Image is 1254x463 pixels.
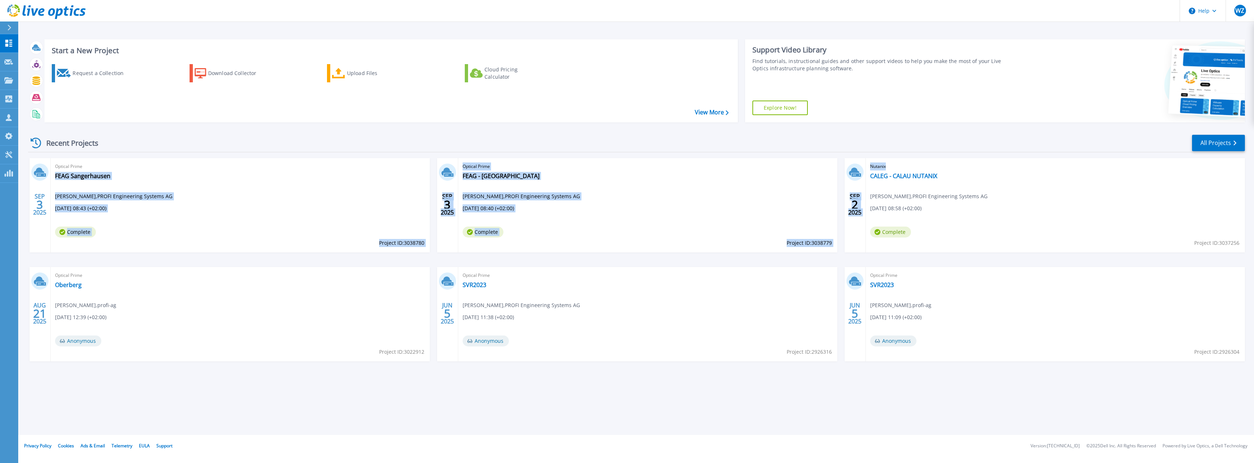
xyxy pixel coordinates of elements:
[752,101,808,115] a: Explore Now!
[484,66,543,81] div: Cloud Pricing Calculator
[848,300,862,327] div: JUN 2025
[33,300,47,327] div: AUG 2025
[870,227,911,238] span: Complete
[444,310,451,317] span: 5
[1194,239,1239,247] span: Project ID: 3037256
[463,204,514,212] span: [DATE] 08:40 (+02:00)
[55,271,425,279] span: Optical Prime
[55,301,116,309] span: [PERSON_NAME] , profi-ag
[36,201,43,208] span: 3
[463,313,514,321] span: [DATE] 11:38 (+02:00)
[870,172,937,180] a: CALEG - CALAU NUTANIX
[787,348,832,356] span: Project ID: 2926316
[24,443,51,449] a: Privacy Policy
[463,172,540,180] a: FEAG - [GEOGRAPHIC_DATA]
[870,313,922,321] span: [DATE] 11:09 (+02:00)
[33,310,46,317] span: 21
[112,443,132,449] a: Telemetry
[55,172,110,180] a: FEAG Sangerhausen
[870,336,916,346] span: Anonymous
[440,300,454,327] div: JUN 2025
[444,201,451,208] span: 3
[347,66,405,81] div: Upload Files
[787,239,832,247] span: Project ID: 3038779
[463,162,833,170] span: Optical Prime
[1086,444,1156,448] li: © 2025 Dell Inc. All Rights Reserved
[463,271,833,279] span: Optical Prime
[463,336,509,346] span: Anonymous
[440,191,454,218] div: SEP 2025
[81,443,105,449] a: Ads & Email
[1163,444,1247,448] li: Powered by Live Optics, a Dell Technology
[55,336,101,346] span: Anonymous
[1235,8,1244,13] span: WZ
[73,66,131,81] div: Request a Collection
[463,281,486,289] a: SVR2023
[848,191,862,218] div: SEP 2025
[752,58,1013,72] div: Find tutorials, instructional guides and other support videos to help you make the most of your L...
[55,281,82,289] a: Oberberg
[1031,444,1080,448] li: Version: [TECHNICAL_ID]
[695,109,729,116] a: View More
[190,64,271,82] a: Download Collector
[379,348,424,356] span: Project ID: 3022912
[870,271,1241,279] span: Optical Prime
[55,227,96,238] span: Complete
[379,239,424,247] span: Project ID: 3038780
[58,443,74,449] a: Cookies
[55,313,106,321] span: [DATE] 12:39 (+02:00)
[463,301,580,309] span: [PERSON_NAME] , PROFI Engineering Systems AG
[870,281,894,289] a: SVR2023
[139,443,150,449] a: EULA
[52,47,728,55] h3: Start a New Project
[870,204,922,212] span: [DATE] 08:58 (+02:00)
[33,191,47,218] div: SEP 2025
[55,204,106,212] span: [DATE] 08:43 (+02:00)
[55,192,172,200] span: [PERSON_NAME] , PROFI Engineering Systems AG
[852,201,858,208] span: 2
[870,162,1241,170] span: Nutanix
[463,192,580,200] span: [PERSON_NAME] , PROFI Engineering Systems AG
[28,134,108,152] div: Recent Projects
[1194,348,1239,356] span: Project ID: 2926304
[870,301,931,309] span: [PERSON_NAME] , profi-ag
[156,443,172,449] a: Support
[52,64,133,82] a: Request a Collection
[208,66,266,81] div: Download Collector
[55,162,425,170] span: Optical Prime
[465,64,546,82] a: Cloud Pricing Calculator
[1192,135,1245,151] a: All Projects
[752,45,1013,55] div: Support Video Library
[463,227,503,238] span: Complete
[870,192,988,200] span: [PERSON_NAME] , PROFI Engineering Systems AG
[852,310,858,317] span: 5
[327,64,408,82] a: Upload Files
